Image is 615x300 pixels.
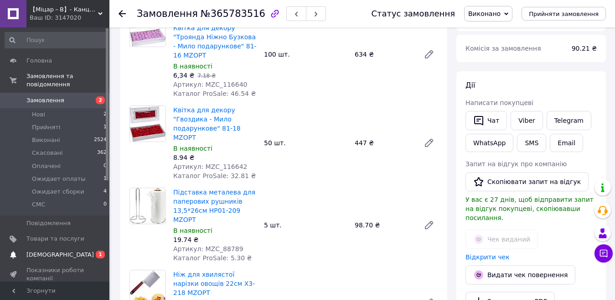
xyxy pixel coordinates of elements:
[465,265,575,284] button: Видати чек повернення
[173,72,194,79] span: 6,34 ₴
[173,153,257,162] div: 8.94 ₴
[468,10,501,17] span: Виконано
[173,254,252,262] span: Каталог ProSale: 5.30 ₴
[465,99,533,106] span: Написати покупцеві
[465,81,475,89] span: Дії
[465,111,507,130] button: Чат
[26,266,84,283] span: Показники роботи компанії
[26,219,71,227] span: Повідомлення
[32,111,45,119] span: Нові
[32,188,84,196] span: Ожидает сборки
[32,175,86,183] span: Ожидает оплаты
[5,32,108,48] input: Пошук
[103,188,107,196] span: 4
[351,137,416,149] div: 447 ₴
[103,162,107,170] span: 0
[260,48,351,61] div: 100 шт.
[550,134,583,152] button: Email
[173,81,247,88] span: Артикул: MZC_116640
[260,219,351,232] div: 5 шт.
[130,11,165,47] img: Квітка для декору "Троянда Ніжно Бузкова - Мило подарункове" 81-16 MZOPT
[201,8,265,19] span: №365783516
[32,123,60,132] span: Прийняті
[26,96,64,105] span: Замовлення
[465,134,513,152] a: WhatsApp
[572,45,597,52] span: 90.21 ₴
[26,72,109,89] span: Замовлення та повідомлення
[173,24,257,59] a: Квітка для декору "Троянда Ніжно Бузкова - Мило подарункове" 81-16 MZOPT
[173,172,256,179] span: Каталог ProSale: 32.81 ₴
[32,200,45,209] span: СМС
[197,73,216,79] span: 7.18 ₴
[26,251,94,259] span: [DEMOGRAPHIC_DATA]
[26,57,52,65] span: Головна
[96,251,105,258] span: 1
[103,111,107,119] span: 2
[420,45,438,63] a: Редагувати
[130,106,165,142] img: Квітка для декору "Гвоздика - Мило подарункове" 81-18 MZOPT
[173,163,247,170] span: Артикул: MZC_116642
[30,5,98,14] span: 【 Міцар－В】- Канцтовари від виробника
[351,219,416,232] div: 98.70 ₴
[351,48,416,61] div: 634 ₴
[173,189,255,223] a: Підставка металева для паперових рушників 13,5*26см HP01-209 MZOPT
[103,200,107,209] span: 0
[420,216,438,234] a: Редагувати
[94,136,107,144] span: 2524
[465,253,510,261] a: Відкрити чек
[173,63,212,70] span: В наявності
[371,9,455,18] div: Статус замовлення
[522,7,606,21] button: Прийняти замовлення
[173,90,256,97] span: Каталог ProSale: 46.54 ₴
[465,196,594,221] span: У вас є 27 днів, щоб відправити запит на відгук покупцеві, скопіювавши посилання.
[103,123,107,132] span: 1
[137,8,198,19] span: Замовлення
[173,145,212,152] span: В наявності
[260,137,351,149] div: 50 шт.
[547,111,591,130] a: Telegram
[517,134,546,152] button: SMS
[594,244,613,263] button: Чат з покупцем
[32,136,60,144] span: Виконані
[30,14,109,22] div: Ваш ID: 3147020
[32,149,63,157] span: Скасовані
[26,235,84,243] span: Товари та послуги
[465,160,567,168] span: Запит на відгук про компанію
[465,45,541,52] span: Комісія за замовлення
[511,111,543,130] a: Viber
[173,271,255,296] a: Ніж для хвилястої нарізки овощів 22см X3-218 MZOPT
[130,188,165,224] img: Підставка металева для паперових рушників 13,5*26см HP01-209 MZOPT
[465,172,589,191] button: Скопіювати запит на відгук
[173,106,241,141] a: Квітка для декору "Гвоздика - Мило подарункове" 81-18 MZOPT
[173,245,243,253] span: Артикул: MZC_88789
[119,9,126,18] div: Повернутися назад
[173,227,212,234] span: В наявності
[420,134,438,152] a: Редагувати
[97,149,107,157] span: 362
[32,162,61,170] span: Оплачені
[96,96,105,104] span: 2
[173,235,257,244] div: 19.74 ₴
[103,175,107,183] span: 1
[529,11,599,17] span: Прийняти замовлення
